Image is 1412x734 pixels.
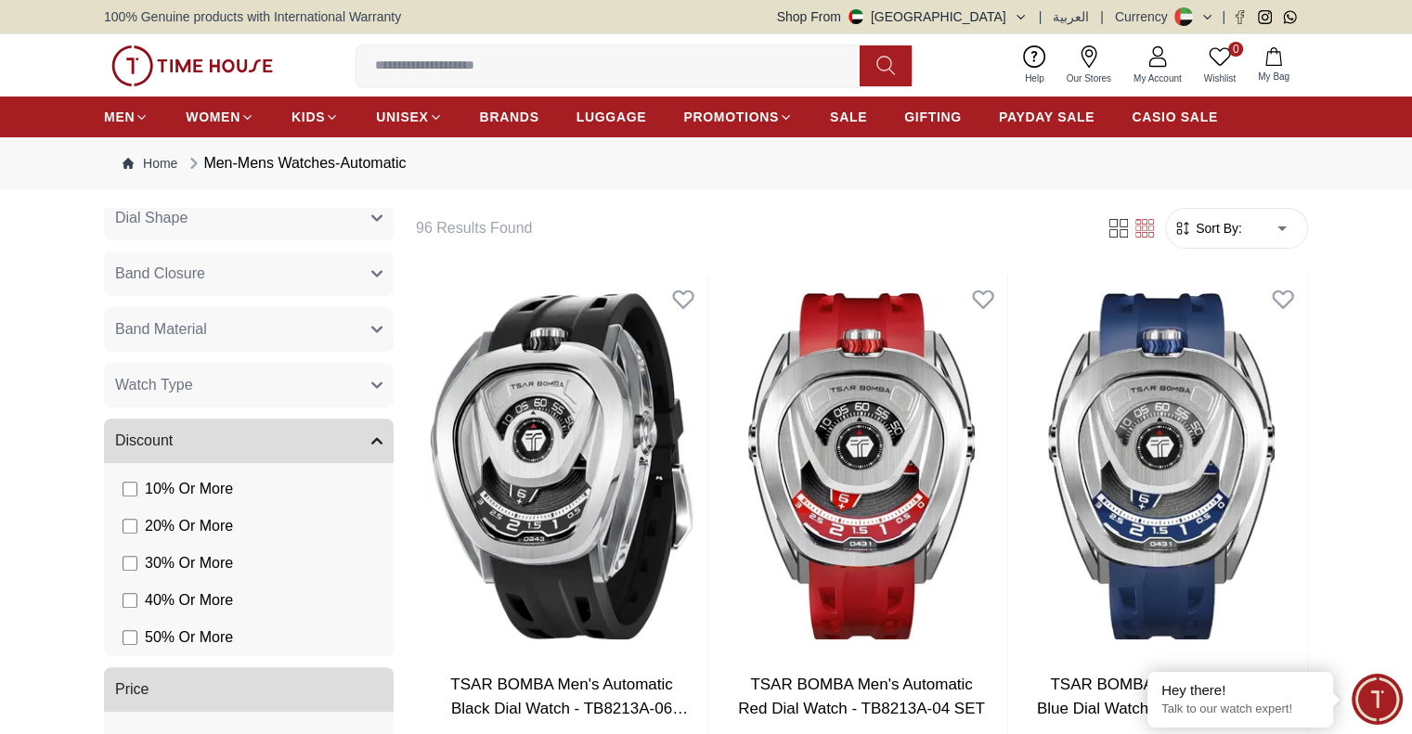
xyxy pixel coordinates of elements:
div: Chat Widget [1352,674,1403,725]
span: UNISEX [376,108,428,126]
a: Instagram [1258,10,1272,24]
a: TSAR BOMBA Men's Automatic Blue Dial Watch - TB8213A-03 SET [1037,676,1286,717]
button: My Bag [1247,44,1301,87]
button: Shop From[GEOGRAPHIC_DATA] [777,7,1028,26]
span: LUGGAGE [576,108,647,126]
span: Band Closure [115,263,205,285]
div: Currency [1115,7,1175,26]
span: KIDS [291,108,325,126]
span: | [1100,7,1104,26]
span: PROMOTIONS [683,108,779,126]
img: TSAR BOMBA Men's Automatic Blue Dial Watch - TB8213A-03 SET [1016,275,1307,658]
a: GIFTING [904,100,962,134]
p: Talk to our watch expert! [1161,702,1319,717]
a: PAYDAY SALE [999,100,1095,134]
span: BRANDS [480,108,539,126]
a: SALE [830,100,867,134]
span: Wishlist [1197,71,1243,85]
input: 40% Or More [123,593,137,608]
span: Discount [115,430,173,452]
span: Price [115,678,149,701]
span: | [1222,7,1225,26]
button: العربية [1053,7,1089,26]
div: Men-Mens Watches-Automatic [185,152,406,174]
span: 30 % Or More [145,552,233,574]
button: Discount [104,419,394,463]
img: TSAR BOMBA Men's Automatic Red Dial Watch - TB8213A-04 SET [716,275,1007,658]
span: Our Stores [1059,71,1119,85]
a: Our Stores [1056,42,1122,89]
img: United Arab Emirates [848,9,863,24]
a: BRANDS [480,100,539,134]
button: Dial Shape [104,196,394,240]
h6: 96 Results Found [416,217,1083,239]
input: 10% Or More [123,482,137,496]
a: Help [1014,42,1056,89]
span: SALE [830,108,867,126]
a: WOMEN [186,100,254,134]
button: Watch Type [104,363,394,407]
a: CASIO SALE [1132,100,1218,134]
nav: Breadcrumb [104,137,1308,189]
span: Dial Shape [115,207,188,229]
input: 30% Or More [123,556,137,571]
a: TSAR BOMBA Men's Automatic Red Dial Watch - TB8213A-04 SET [738,676,985,717]
span: WOMEN [186,108,240,126]
span: Band Material [115,318,207,341]
button: Price [104,667,394,712]
img: TSAR BOMBA Men's Automatic Black Dial Watch - TB8213A-06 SET [416,275,707,658]
span: My Bag [1250,70,1297,84]
span: MEN [104,108,135,126]
span: PAYDAY SALE [999,108,1095,126]
a: LUGGAGE [576,100,647,134]
div: Hey there! [1161,681,1319,700]
button: Band Closure [104,251,394,296]
button: Sort By: [1173,219,1242,238]
a: MEN [104,100,149,134]
span: 50 % Or More [145,626,233,649]
span: My Account [1126,71,1189,85]
img: ... [111,45,273,86]
span: 10 % Or More [145,478,233,500]
span: Sort By: [1192,219,1242,238]
a: UNISEX [376,100,442,134]
a: KIDS [291,100,339,134]
button: Band Material [104,307,394,352]
span: CASIO SALE [1132,108,1218,126]
span: 0 [1228,42,1243,57]
input: 50% Or More [123,630,137,645]
span: Help [1017,71,1052,85]
span: 100% Genuine products with International Warranty [104,7,401,26]
span: 40 % Or More [145,589,233,612]
span: | [1039,7,1043,26]
a: Facebook [1233,10,1247,24]
span: Watch Type [115,374,193,396]
a: 0Wishlist [1193,42,1247,89]
span: 20 % Or More [145,515,233,537]
a: Home [123,154,177,173]
span: GIFTING [904,108,962,126]
input: 20% Or More [123,519,137,534]
a: Whatsapp [1283,10,1297,24]
a: PROMOTIONS [683,100,793,134]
